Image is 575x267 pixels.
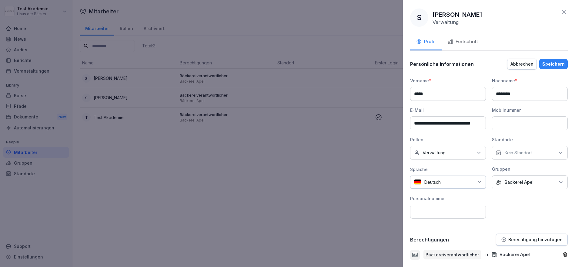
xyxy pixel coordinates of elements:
p: Bäckerei Apel [504,179,533,185]
button: Speichern [539,59,568,69]
div: Bäckerei Apel [492,251,530,258]
button: Abbrechen [507,59,537,70]
div: Sprache [410,166,486,173]
p: [PERSON_NAME] [433,10,482,19]
p: Berechtigungen [410,237,449,243]
div: E-Mail [410,107,486,113]
button: Fortschritt [442,34,484,50]
p: Persönliche informationen [410,61,474,67]
div: Nachname [492,77,568,84]
button: Berechtigung hinzufügen [496,234,568,246]
button: Profil [410,34,442,50]
div: Mobilnummer [492,107,568,113]
div: Profil [416,38,436,45]
p: in [485,251,488,258]
div: Gruppen [492,166,568,172]
div: Rollen [410,136,486,143]
img: de.svg [414,179,421,185]
div: Personalnummer [410,195,486,202]
div: Abbrechen [510,61,533,67]
div: S [410,9,428,27]
p: Verwaltung [423,150,446,156]
div: Speichern [542,61,565,67]
div: Deutsch [410,176,486,189]
div: Vorname [410,77,486,84]
p: Verwaltung [433,19,459,25]
div: Standorte [492,136,568,143]
p: Berechtigung hinzufügen [508,237,563,242]
p: Bäckereiverantwortlicher [426,252,479,258]
p: Kein Standort [504,150,532,156]
div: Fortschritt [448,38,478,45]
